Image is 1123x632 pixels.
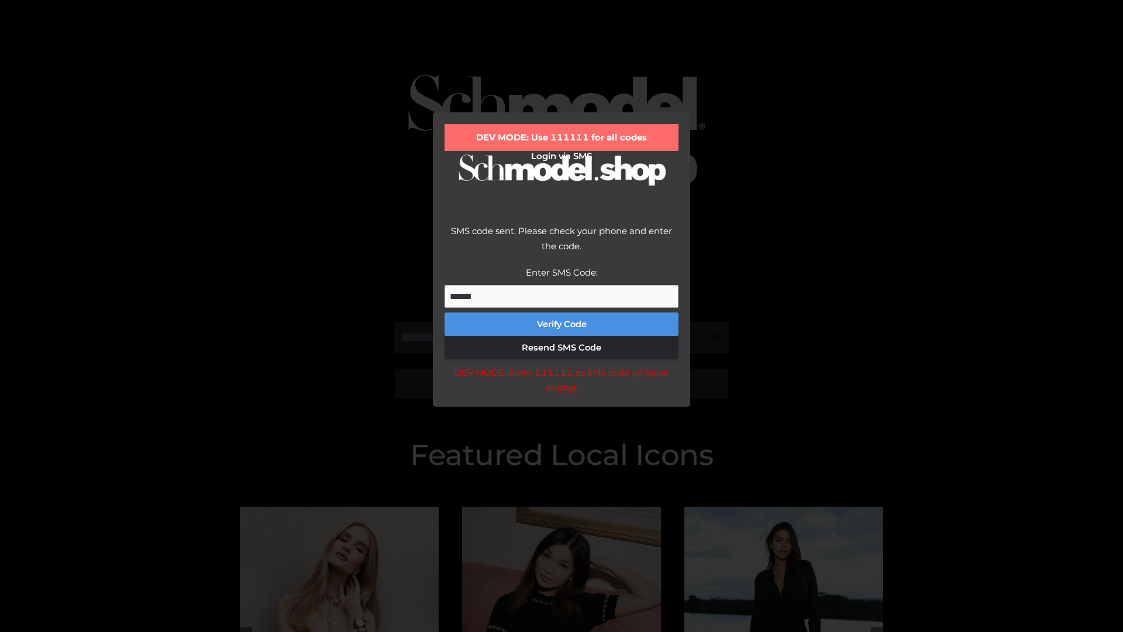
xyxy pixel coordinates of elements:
[445,224,678,265] div: SMS code sent. Please check your phone and enter the code.
[445,124,678,151] div: DEV MODE: Use 111111 for all codes
[526,267,598,278] label: Enter SMS Code:
[445,312,678,336] button: Verify Code
[445,151,678,162] h2: Login via SMS
[445,365,678,395] div: DEV MODE: Enter 111111 as SMS code (or leave empty).
[445,336,678,359] button: Resend SMS Code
